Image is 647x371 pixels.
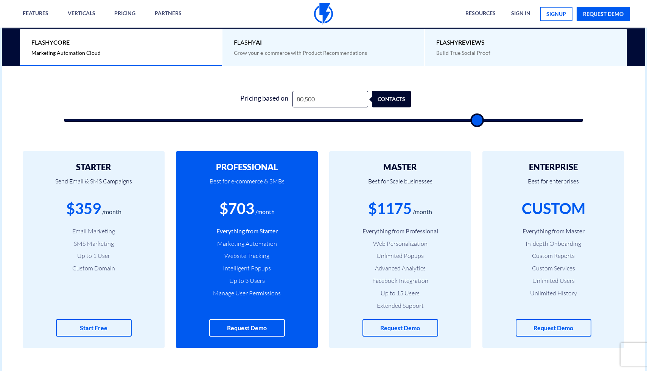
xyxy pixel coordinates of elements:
[34,227,153,236] li: Email Marketing
[516,319,591,337] a: Request Demo
[341,289,460,298] li: Up to 15 Users
[236,91,292,108] div: Pricing based on
[494,227,613,236] li: Everything from Master
[56,319,132,337] a: Start Free
[53,39,70,46] b: Core
[187,276,306,285] li: Up to 3 Users
[494,289,613,298] li: Unlimited History
[494,239,613,248] li: In-depth Onboarding
[187,239,306,248] li: Marketing Automation
[436,50,490,56] span: Build True Social Proof
[187,227,306,236] li: Everything from Starter
[494,172,613,198] p: Best for enterprises
[494,276,613,285] li: Unlimited Users
[341,239,460,248] li: Web Personalization
[494,264,613,273] li: Custom Services
[436,38,616,47] span: Flashy
[31,38,210,47] span: Flashy
[209,319,285,337] a: Request Demo
[256,39,262,46] b: AI
[341,276,460,285] li: Facebook Integration
[34,172,153,198] p: Send Email & SMS Campaigns
[341,163,460,172] h2: MASTER
[341,172,460,198] p: Best for Scale businesses
[34,264,153,273] li: Custom Domain
[368,198,412,219] div: $1175
[341,251,460,260] li: Unlimited Popups
[187,163,306,172] h2: PROFESSIONAL
[494,251,613,260] li: Custom Reports
[187,172,306,198] p: Best for e-commerce & SMBs
[34,251,153,260] li: Up to 1 User
[522,198,585,219] div: CUSTOM
[66,198,101,219] div: $359
[362,319,438,337] a: Request Demo
[187,264,306,273] li: Intelligent Popups
[458,39,485,46] b: REVIEWS
[341,264,460,273] li: Advanced Analytics
[234,50,367,56] span: Grow your e-commerce with Product Recommendations
[31,50,101,56] span: Marketing Automation Cloud
[234,38,413,47] span: Flashy
[187,289,306,298] li: Manage User Permissions
[34,239,153,248] li: SMS Marketing
[577,7,630,21] a: request demo
[187,251,306,260] li: Website Tracking
[540,7,572,21] a: signup
[219,198,254,219] div: $703
[341,301,460,310] li: Extended Support
[381,91,420,108] div: contacts
[255,208,275,216] div: /month
[102,208,121,216] div: /month
[341,227,460,236] li: Everything from Professional
[34,163,153,172] h2: STARTER
[494,163,613,172] h2: ENTERPRISE
[413,208,432,216] div: /month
